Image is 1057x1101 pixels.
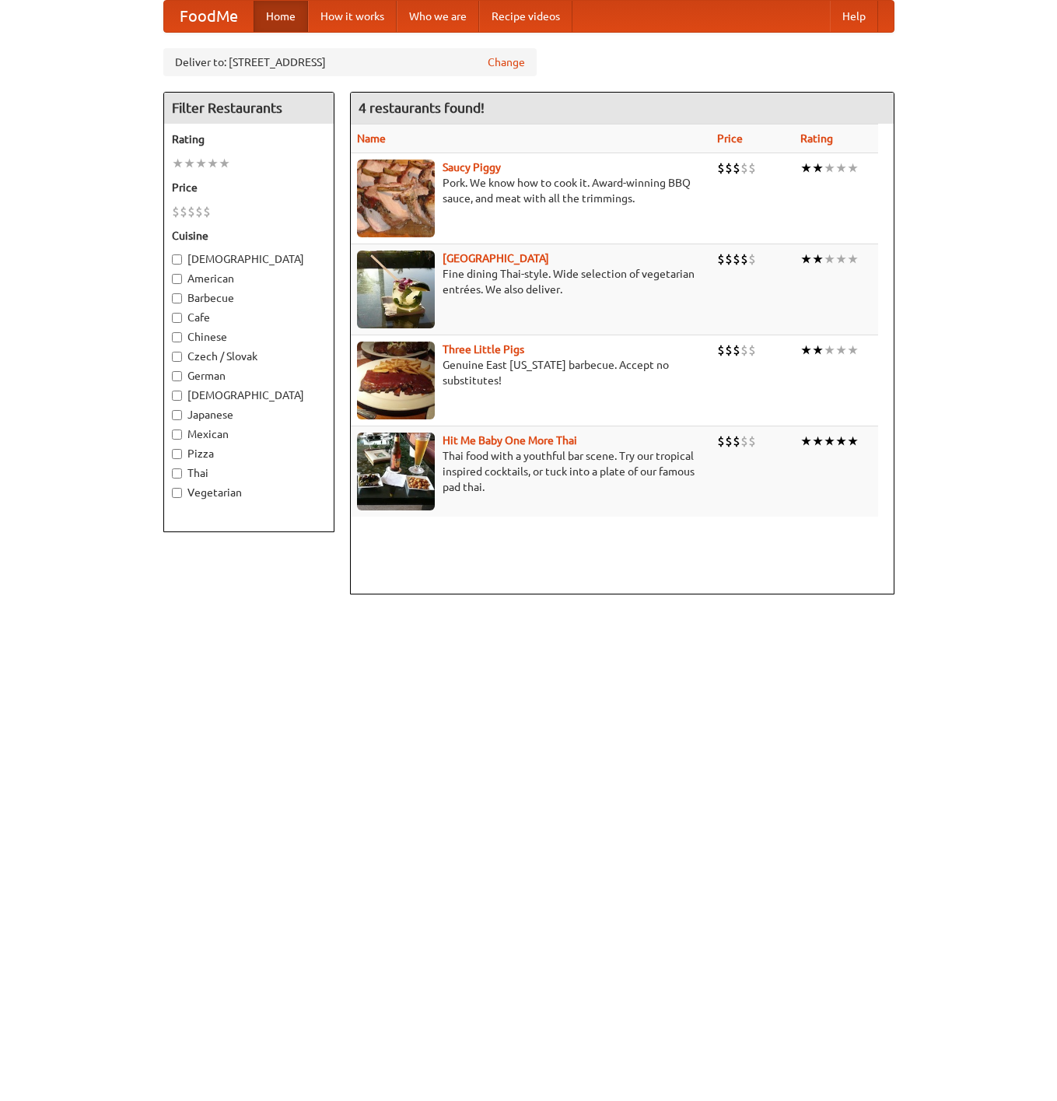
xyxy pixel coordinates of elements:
[172,426,326,442] label: Mexican
[308,1,397,32] a: How it works
[172,293,182,303] input: Barbecue
[717,433,725,450] li: $
[835,342,847,359] li: ★
[725,160,733,177] li: $
[172,449,182,459] input: Pizza
[172,131,326,147] h5: Rating
[800,433,812,450] li: ★
[740,251,748,268] li: $
[733,342,740,359] li: $
[397,1,479,32] a: Who we are
[733,160,740,177] li: $
[824,160,835,177] li: ★
[172,180,326,195] h5: Price
[824,342,835,359] li: ★
[733,433,740,450] li: $
[847,342,859,359] li: ★
[800,132,833,145] a: Rating
[748,160,756,177] li: $
[172,155,184,172] li: ★
[172,468,182,479] input: Thai
[172,254,182,265] input: [DEMOGRAPHIC_DATA]
[172,332,182,342] input: Chinese
[725,433,733,450] li: $
[812,342,824,359] li: ★
[812,251,824,268] li: ★
[835,160,847,177] li: ★
[172,391,182,401] input: [DEMOGRAPHIC_DATA]
[254,1,308,32] a: Home
[172,488,182,498] input: Vegetarian
[800,160,812,177] li: ★
[717,160,725,177] li: $
[164,1,254,32] a: FoodMe
[163,48,537,76] div: Deliver to: [STREET_ADDRESS]
[172,228,326,244] h5: Cuisine
[172,446,326,461] label: Pizza
[443,434,577,447] a: Hit Me Baby One More Thai
[847,433,859,450] li: ★
[835,251,847,268] li: ★
[835,433,847,450] li: ★
[357,448,705,495] p: Thai food with a youthful bar scene. Try our tropical inspired cocktails, or tuck into a plate of...
[187,203,195,220] li: $
[357,175,705,206] p: Pork. We know how to cook it. Award-winning BBQ sauce, and meat with all the trimmings.
[172,430,182,440] input: Mexican
[207,155,219,172] li: ★
[219,155,230,172] li: ★
[443,252,549,265] a: [GEOGRAPHIC_DATA]
[748,433,756,450] li: $
[172,271,326,286] label: American
[357,251,435,328] img: satay.jpg
[195,203,203,220] li: $
[172,410,182,420] input: Japanese
[717,132,743,145] a: Price
[740,433,748,450] li: $
[172,352,182,362] input: Czech / Slovak
[172,310,326,325] label: Cafe
[812,160,824,177] li: ★
[172,371,182,381] input: German
[443,343,524,356] a: Three Little Pigs
[180,203,187,220] li: $
[172,313,182,323] input: Cafe
[172,329,326,345] label: Chinese
[172,290,326,306] label: Barbecue
[733,251,740,268] li: $
[357,132,386,145] a: Name
[357,266,705,297] p: Fine dining Thai-style. Wide selection of vegetarian entrées. We also deliver.
[717,342,725,359] li: $
[443,161,501,174] a: Saucy Piggy
[824,433,835,450] li: ★
[800,251,812,268] li: ★
[725,251,733,268] li: $
[172,203,180,220] li: $
[172,368,326,384] label: German
[824,251,835,268] li: ★
[357,357,705,388] p: Genuine East [US_STATE] barbecue. Accept no substitutes!
[479,1,572,32] a: Recipe videos
[172,465,326,481] label: Thai
[357,342,435,419] img: littlepigs.jpg
[748,342,756,359] li: $
[830,1,878,32] a: Help
[488,54,525,70] a: Change
[847,251,859,268] li: ★
[357,433,435,510] img: babythai.jpg
[725,342,733,359] li: $
[847,160,859,177] li: ★
[359,100,485,115] ng-pluralize: 4 restaurants found!
[172,485,326,500] label: Vegetarian
[812,433,824,450] li: ★
[800,342,812,359] li: ★
[203,203,211,220] li: $
[172,251,326,267] label: [DEMOGRAPHIC_DATA]
[357,160,435,237] img: saucy.jpg
[717,251,725,268] li: $
[740,342,748,359] li: $
[740,160,748,177] li: $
